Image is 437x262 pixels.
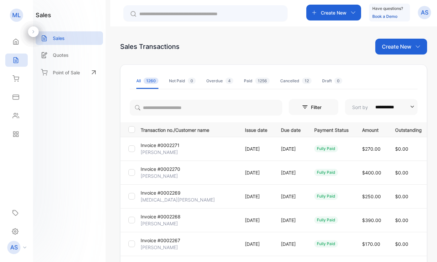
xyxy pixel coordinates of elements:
p: Quotes [53,52,69,58]
p: Amount [362,125,382,133]
p: [PERSON_NAME] [141,220,178,227]
button: Create New [375,39,427,55]
p: Invoice #0002269 [141,189,181,196]
p: Outstanding [395,125,422,133]
span: $0.00 [395,217,408,223]
p: [DATE] [281,217,301,224]
p: [DATE] [281,241,301,247]
div: fully paid [314,169,338,176]
p: [DATE] [281,169,301,176]
span: 12 [302,78,312,84]
span: $0.00 [395,241,408,247]
p: [DATE] [281,193,301,200]
span: $400.00 [362,170,381,175]
p: ML [12,11,21,19]
p: [PERSON_NAME] [141,172,178,179]
span: $0.00 [395,170,408,175]
p: Transaction no./Customer name [141,125,237,133]
p: [PERSON_NAME] [141,244,178,251]
p: Create New [321,9,347,16]
p: [DATE] [245,193,267,200]
span: $390.00 [362,217,381,223]
span: $270.00 [362,146,381,152]
button: AS [418,5,431,20]
div: Not Paid [169,78,196,84]
p: Point of Sale [53,69,80,76]
p: [DATE] [281,145,301,152]
div: Sales Transactions [120,42,180,52]
div: Overdue [206,78,233,84]
p: [DATE] [245,169,267,176]
p: Sales [53,35,65,42]
a: Book a Demo [372,14,397,19]
span: $0.00 [395,194,408,199]
p: Create New [382,43,411,51]
div: fully paid [314,240,338,247]
span: 0 [334,78,342,84]
p: AS [10,243,18,252]
p: [PERSON_NAME] [141,149,178,156]
p: Have questions? [372,5,403,12]
h1: sales [36,11,51,19]
p: [MEDICAL_DATA][PERSON_NAME] [141,196,215,203]
div: fully paid [314,216,338,224]
span: $0.00 [395,146,408,152]
p: Due date [281,125,301,133]
p: Sort by [352,104,368,111]
p: [DATE] [245,145,267,152]
div: Cancelled [280,78,312,84]
a: Sales [36,31,103,45]
div: fully paid [314,193,338,200]
span: $170.00 [362,241,380,247]
p: Issue date [245,125,267,133]
span: 1260 [144,78,158,84]
a: Quotes [36,48,103,62]
div: Paid [244,78,270,84]
span: $250.00 [362,194,381,199]
button: Create New [306,5,361,20]
span: 1256 [255,78,270,84]
p: Payment Status [314,125,349,133]
p: AS [421,8,428,17]
p: Invoice #0002267 [141,237,180,244]
div: Draft [322,78,342,84]
button: Sort by [345,99,418,115]
div: All [136,78,158,84]
a: Point of Sale [36,65,103,80]
span: 4 [225,78,233,84]
p: [DATE] [245,217,267,224]
p: Invoice #0002270 [141,166,180,172]
p: Invoice #0002268 [141,213,181,220]
span: 0 [188,78,196,84]
p: [DATE] [245,241,267,247]
p: Invoice #0002271 [141,142,180,149]
div: fully paid [314,145,338,152]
